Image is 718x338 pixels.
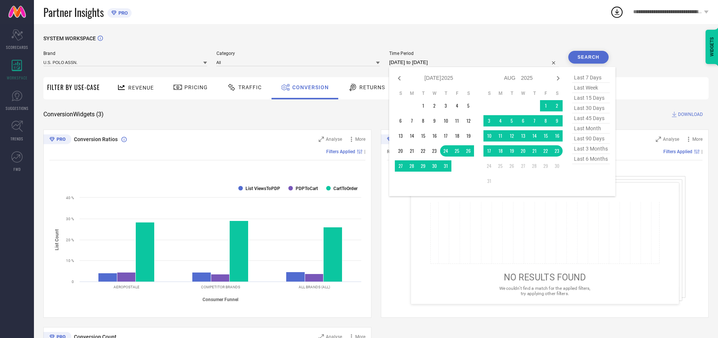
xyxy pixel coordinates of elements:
td: Wed Jul 09 2025 [429,115,440,126]
td: Sat Jul 12 2025 [463,115,474,126]
span: last 15 days [572,93,610,103]
span: last 90 days [572,134,610,144]
button: Search [568,51,609,64]
text: 0 [72,280,74,284]
div: Premium [43,134,71,146]
span: last 3 months [572,144,610,154]
th: Wednesday [429,90,440,96]
td: Tue Jul 08 2025 [417,115,429,126]
td: Fri Aug 22 2025 [540,145,551,157]
td: Mon Jul 14 2025 [406,130,417,142]
td: Thu Jul 03 2025 [440,100,451,111]
td: Wed Jul 30 2025 [429,160,440,172]
td: Fri Aug 08 2025 [540,115,551,126]
td: Tue Aug 05 2025 [506,115,517,126]
td: Sun Jul 20 2025 [395,145,406,157]
text: 20 % [66,238,74,242]
span: We couldn’t find a match for the applied filters, try applying other filters. [499,286,590,296]
th: Saturday [551,90,563,96]
div: Open download list [610,5,624,19]
td: Thu Aug 28 2025 [529,160,540,172]
td: Mon Aug 18 2025 [495,145,506,157]
span: last 45 days [572,113,610,123]
span: SCORECARDS [6,44,28,50]
span: Pricing [184,84,208,90]
span: Filters Applied [663,149,692,154]
span: Partner Insights [43,5,104,20]
span: PRO [117,10,128,16]
th: Thursday [440,90,451,96]
td: Thu Jul 10 2025 [440,115,451,126]
td: Fri Jul 04 2025 [451,100,463,111]
td: Mon Aug 11 2025 [495,130,506,142]
text: AEROPOSTALE [114,285,140,289]
span: Conversion [292,84,329,90]
span: Category [216,51,380,56]
span: SYSTEM WORKSPACE [43,35,96,41]
td: Thu Jul 17 2025 [440,130,451,142]
span: Revenue [128,85,154,91]
th: Friday [540,90,551,96]
span: Returns [359,84,385,90]
span: Filters Applied [326,149,355,154]
svg: Zoom [319,137,324,142]
td: Wed Aug 06 2025 [517,115,529,126]
td: Thu Jul 31 2025 [440,160,451,172]
th: Sunday [395,90,406,96]
th: Tuesday [417,90,429,96]
tspan: List Count [54,229,60,250]
td: Mon Aug 25 2025 [495,160,506,172]
td: Thu Jul 24 2025 [440,145,451,157]
td: Sat Aug 02 2025 [551,100,563,111]
td: Fri Aug 01 2025 [540,100,551,111]
th: Saturday [463,90,474,96]
span: Conversion Ratios [74,136,118,142]
td: Thu Aug 21 2025 [529,145,540,157]
span: last 30 days [572,103,610,113]
span: last 7 days [572,73,610,83]
span: | [364,149,365,154]
span: WORKSPACE [7,75,28,81]
td: Mon Jul 28 2025 [406,160,417,172]
span: Time Period [389,51,559,56]
td: Sun Aug 17 2025 [483,145,495,157]
span: SUGGESTIONS [6,105,29,111]
td: Wed Jul 02 2025 [429,100,440,111]
text: 40 % [66,196,74,200]
span: TRENDS [11,136,23,142]
td: Thu Aug 07 2025 [529,115,540,126]
th: Thursday [529,90,540,96]
span: More [355,137,365,142]
th: Monday [406,90,417,96]
div: Next month [554,74,563,83]
td: Tue Jul 01 2025 [417,100,429,111]
span: More [692,137,703,142]
td: Sun Jul 06 2025 [395,115,406,126]
td: Wed Jul 23 2025 [429,145,440,157]
td: Sat Aug 30 2025 [551,160,563,172]
span: DOWNLOAD [678,111,703,118]
svg: Zoom [656,137,661,142]
th: Wednesday [517,90,529,96]
text: PDPToCart [296,186,318,191]
td: Tue Aug 12 2025 [506,130,517,142]
td: Tue Aug 26 2025 [506,160,517,172]
span: Revenue (% share) [387,149,424,154]
text: COMPETITOR BRANDS [201,285,240,289]
td: Fri Jul 18 2025 [451,130,463,142]
span: last week [572,83,610,93]
span: FWD [14,166,21,172]
td: Sun Jul 27 2025 [395,160,406,172]
td: Sun Aug 03 2025 [483,115,495,126]
span: Analyse [663,137,679,142]
td: Sat Aug 09 2025 [551,115,563,126]
td: Wed Jul 16 2025 [429,130,440,142]
td: Mon Aug 04 2025 [495,115,506,126]
div: Previous month [395,74,404,83]
th: Monday [495,90,506,96]
span: last 6 months [572,154,610,164]
td: Tue Jul 22 2025 [417,145,429,157]
td: Sun Jul 13 2025 [395,130,406,142]
span: Filter By Use-Case [47,83,100,92]
text: 30 % [66,217,74,221]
